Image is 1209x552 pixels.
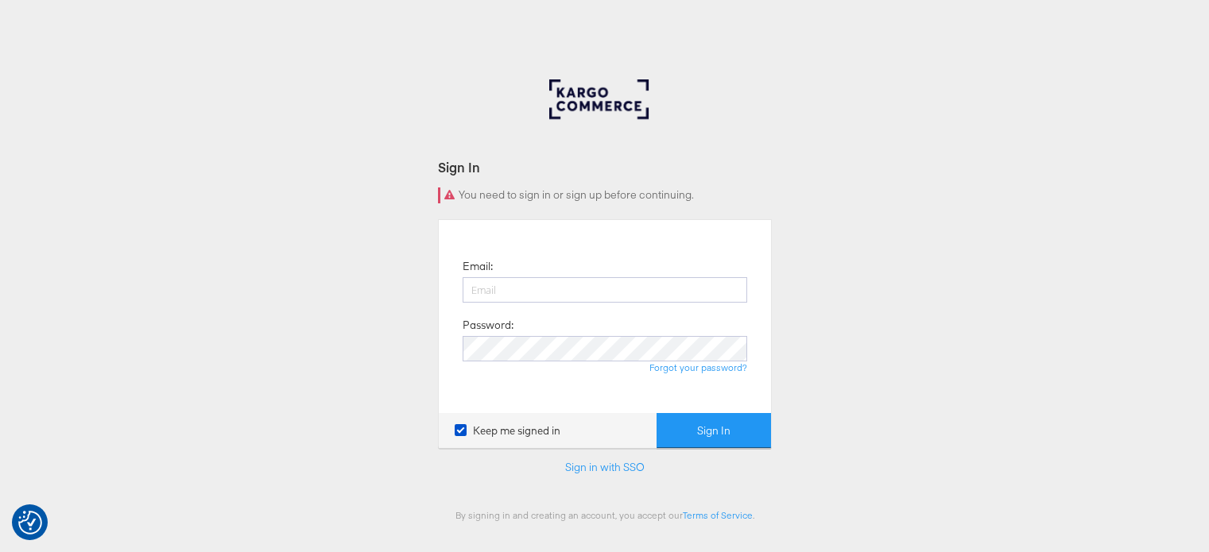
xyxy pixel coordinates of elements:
a: Forgot your password? [649,361,747,373]
label: Keep me signed in [455,423,560,438]
div: By signing in and creating an account, you accept our . [438,509,772,521]
img: Revisit consent button [18,511,42,535]
a: Sign in with SSO [565,460,645,474]
div: Sign In [438,158,772,176]
label: Email: [463,259,493,274]
div: You need to sign in or sign up before continuing. [438,187,772,203]
a: Terms of Service [683,509,753,521]
button: Sign In [657,413,771,449]
label: Password: [463,318,513,333]
button: Consent Preferences [18,511,42,535]
input: Email [463,277,747,303]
